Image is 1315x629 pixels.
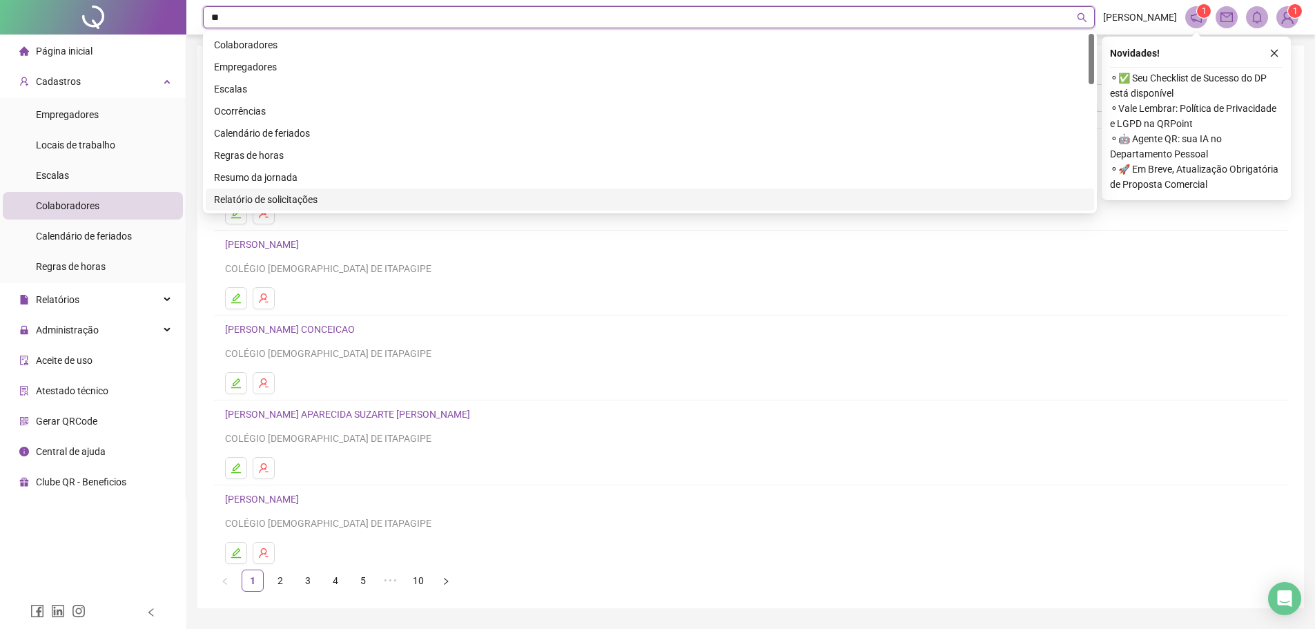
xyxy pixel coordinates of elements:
span: linkedin [51,604,65,618]
a: [PERSON_NAME] CONCEICAO [225,324,359,335]
span: search [1077,12,1087,23]
div: Ocorrências [214,104,1086,119]
a: [PERSON_NAME] [225,494,303,505]
div: Colaboradores [206,34,1094,56]
span: Cadastros [36,76,81,87]
div: Empregadores [214,59,1086,75]
span: facebook [30,604,44,618]
span: Calendário de feriados [36,231,132,242]
span: 1 [1293,6,1298,16]
span: ⚬ Vale Lembrar: Política de Privacidade e LGPD na QRPoint [1110,101,1283,131]
li: 5 próximas páginas [380,570,402,592]
span: solution [19,386,29,396]
div: Calendário de feriados [206,122,1094,144]
div: Colaboradores [214,37,1086,52]
img: 36901 [1277,7,1298,28]
span: edit [231,293,242,304]
span: bell [1251,11,1263,23]
span: Administração [36,325,99,336]
span: edit [231,548,242,559]
a: 5 [353,570,373,591]
div: COLÉGIO [DEMOGRAPHIC_DATA] DE ITAPAGIPE [225,516,1276,531]
a: 10 [408,570,429,591]
div: Ocorrências [206,100,1094,122]
li: 1 [242,570,264,592]
span: user-delete [258,293,269,304]
span: Central de ajuda [36,446,106,457]
sup: 1 [1197,4,1211,18]
div: COLÉGIO [DEMOGRAPHIC_DATA] DE ITAPAGIPE [225,261,1276,276]
a: [PERSON_NAME] [225,239,303,250]
div: Escalas [206,78,1094,100]
button: right [435,570,457,592]
div: Regras de horas [214,148,1086,163]
div: Calendário de feriados [214,126,1086,141]
span: user-delete [258,463,269,474]
span: Empregadores [36,109,99,120]
span: info-circle [19,447,29,456]
div: Regras de horas [206,144,1094,166]
span: close [1269,48,1279,58]
a: [PERSON_NAME] APARECIDA SUZARTE [PERSON_NAME] [225,409,474,420]
span: Colaboradores [36,200,99,211]
span: edit [231,463,242,474]
div: COLÉGIO [DEMOGRAPHIC_DATA] DE ITAPAGIPE [225,346,1276,361]
span: user-delete [258,548,269,559]
sup: Atualize o seu contato no menu Meus Dados [1288,4,1302,18]
span: Regras de horas [36,261,106,272]
span: home [19,46,29,56]
span: left [221,577,229,586]
span: user-delete [258,378,269,389]
span: Novidades ! [1110,46,1160,61]
a: 4 [325,570,346,591]
span: left [146,608,156,617]
div: Relatório de solicitações [206,188,1094,211]
button: left [214,570,236,592]
span: user-add [19,77,29,86]
div: Empregadores [206,56,1094,78]
span: notification [1190,11,1202,23]
span: ⚬ 🤖 Agente QR: sua IA no Departamento Pessoal [1110,131,1283,162]
li: Página anterior [214,570,236,592]
li: 5 [352,570,374,592]
div: Resumo da jornada [206,166,1094,188]
span: user-delete [258,208,269,219]
span: [PERSON_NAME] [1103,10,1177,25]
span: Atestado técnico [36,385,108,396]
li: 4 [324,570,347,592]
li: 2 [269,570,291,592]
span: Página inicial [36,46,92,57]
a: 3 [298,570,318,591]
span: ⚬ ✅ Seu Checklist de Sucesso do DP está disponível [1110,70,1283,101]
span: mail [1220,11,1233,23]
span: Aceite de uso [36,355,92,366]
li: Próxima página [435,570,457,592]
span: Relatórios [36,294,79,305]
div: COLÉGIO [DEMOGRAPHIC_DATA] DE ITAPAGIPE [225,431,1276,446]
li: 3 [297,570,319,592]
span: instagram [72,604,86,618]
span: lock [19,325,29,335]
span: audit [19,356,29,365]
span: ••• [380,570,402,592]
span: edit [231,208,242,219]
span: gift [19,477,29,487]
span: file [19,295,29,304]
span: Locais de trabalho [36,139,115,151]
span: edit [231,378,242,389]
span: 1 [1202,6,1207,16]
span: Gerar QRCode [36,416,97,427]
span: qrcode [19,416,29,426]
span: Clube QR - Beneficios [36,476,126,487]
div: Escalas [214,81,1086,97]
span: right [442,577,450,586]
span: Escalas [36,170,69,181]
a: 1 [242,570,263,591]
a: 2 [270,570,291,591]
li: 10 [407,570,429,592]
div: Open Intercom Messenger [1268,582,1301,615]
div: Resumo da jornada [214,170,1086,185]
span: ⚬ 🚀 Em Breve, Atualização Obrigatória de Proposta Comercial [1110,162,1283,192]
div: Relatório de solicitações [214,192,1086,207]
